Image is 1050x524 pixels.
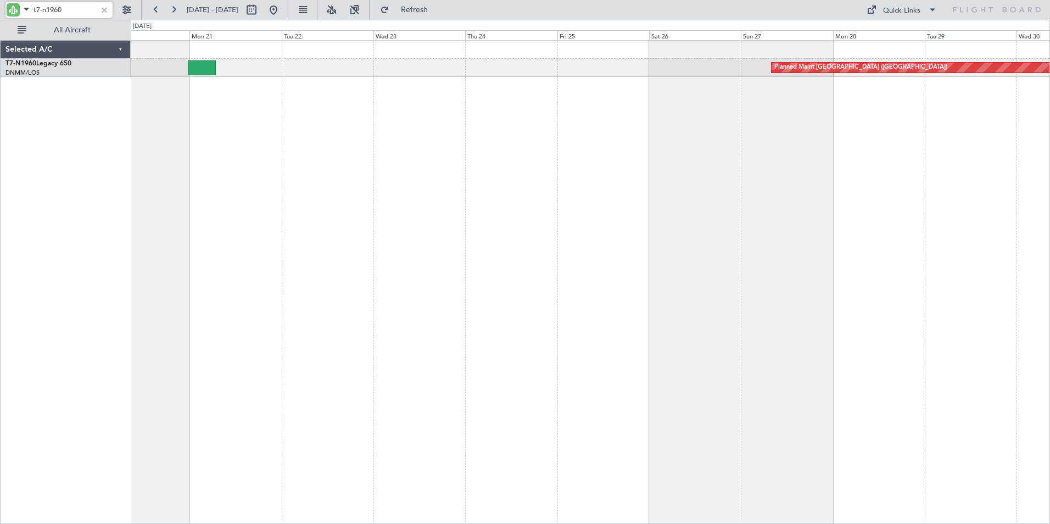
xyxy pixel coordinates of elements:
[5,69,40,77] a: DNMM/LOS
[649,30,741,40] div: Sat 26
[925,30,1017,40] div: Tue 29
[5,60,36,67] span: T7-N1960
[392,6,438,14] span: Refresh
[133,22,152,31] div: [DATE]
[33,2,97,18] input: A/C (Reg. or Type)
[833,30,925,40] div: Mon 28
[861,1,942,19] button: Quick Links
[465,30,557,40] div: Thu 24
[557,30,649,40] div: Fri 25
[98,30,189,40] div: Sun 20
[5,60,71,67] a: T7-N1960Legacy 650
[774,59,947,76] div: Planned Maint [GEOGRAPHIC_DATA] ([GEOGRAPHIC_DATA])
[741,30,833,40] div: Sun 27
[373,30,465,40] div: Wed 23
[187,5,238,15] span: [DATE] - [DATE]
[883,5,920,16] div: Quick Links
[29,26,116,34] span: All Aircraft
[12,21,119,39] button: All Aircraft
[189,30,281,40] div: Mon 21
[375,1,441,19] button: Refresh
[282,30,373,40] div: Tue 22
